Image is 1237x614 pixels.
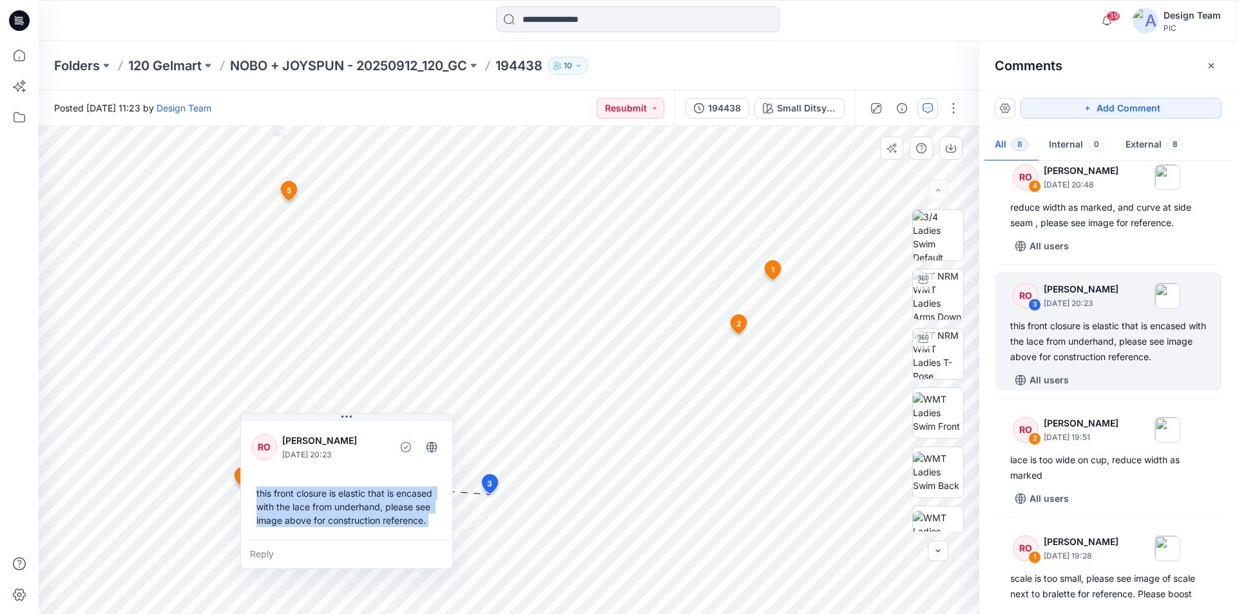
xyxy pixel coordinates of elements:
[771,264,774,276] span: 1
[282,448,387,461] p: [DATE] 20:23
[1115,129,1194,162] button: External
[1088,138,1105,151] span: 0
[1030,491,1069,506] p: All users
[1044,163,1118,178] p: [PERSON_NAME]
[157,102,211,113] a: Design Team
[282,433,387,448] p: [PERSON_NAME]
[1010,370,1074,390] button: All users
[1106,11,1120,21] span: 39
[1013,164,1039,190] div: RO
[1010,452,1206,483] div: lace is too wide on cup, reduce width as marked
[564,59,572,73] p: 10
[1028,432,1041,445] div: 2
[777,101,836,115] div: Small Ditsy V1_plum Candy
[1030,372,1069,388] p: All users
[1044,282,1118,297] p: [PERSON_NAME]
[1013,283,1039,309] div: RO
[54,57,100,75] a: Folders
[754,98,845,119] button: Small Ditsy V1_plum Candy
[913,269,963,320] img: TT NRM WMT Ladies Arms Down
[686,98,749,119] button: 194438
[1012,138,1028,151] span: 8
[1010,236,1074,256] button: All users
[736,318,742,330] span: 2
[1164,8,1221,23] div: Design Team
[495,57,542,75] p: 194438
[1164,23,1221,33] div: PIC
[913,511,963,552] img: WMT Ladies Swim Left
[251,434,277,460] div: RO
[487,478,492,490] span: 3
[1028,551,1041,564] div: 1
[913,329,963,379] img: TT NRM WMT Ladies T-Pose
[1044,534,1118,550] p: [PERSON_NAME]
[995,58,1062,73] h2: Comments
[1044,178,1118,191] p: [DATE] 20:48
[1133,8,1158,34] img: avatar
[287,185,291,197] span: 5
[1044,550,1118,562] p: [DATE] 19:28
[1010,488,1074,509] button: All users
[1044,431,1118,444] p: [DATE] 19:51
[892,98,912,119] button: Details
[241,540,452,568] div: Reply
[1028,298,1041,311] div: 3
[54,101,211,115] span: Posted [DATE] 11:23 by
[1028,180,1041,193] div: 4
[1013,535,1039,561] div: RO
[913,210,963,260] img: 3/4 Ladies Swim Default
[1030,238,1069,254] p: All users
[230,57,467,75] a: NOBO + JOYSPUN - 20250912_120_GC
[1044,416,1118,431] p: [PERSON_NAME]
[548,57,588,75] button: 10
[708,101,741,115] div: 194438
[984,129,1039,162] button: All
[1010,200,1206,231] div: reduce width as marked, and curve at side seam , please see image for reference.
[1021,98,1222,119] button: Add Comment
[1167,138,1184,151] span: 8
[913,392,963,433] img: WMT Ladies Swim Front
[1010,318,1206,365] div: this front closure is elastic that is encased with the lace from underhand, please see image abov...
[913,452,963,492] img: WMT Ladies Swim Back
[1039,129,1115,162] button: Internal
[1044,297,1118,310] p: [DATE] 20:23
[251,481,442,532] div: this front closure is elastic that is encased with the lace from underhand, please see image abov...
[128,57,202,75] a: 120 Gelmart
[1013,417,1039,443] div: RO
